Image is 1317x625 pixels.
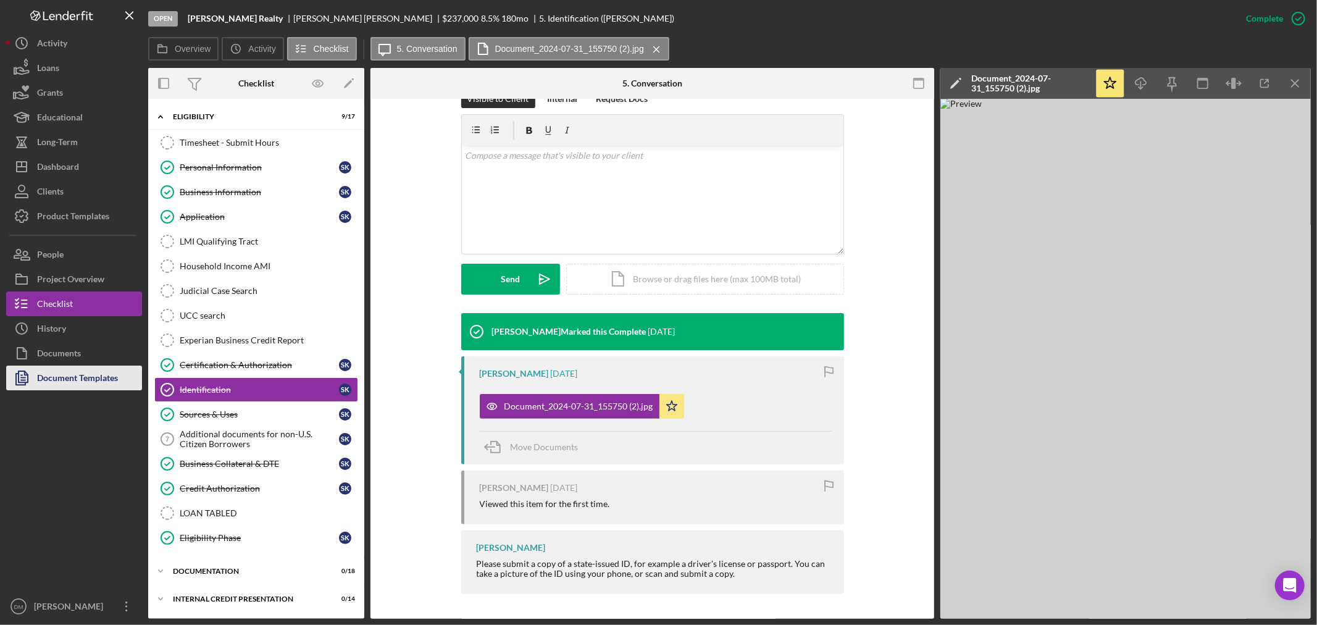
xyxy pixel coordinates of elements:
[333,113,355,120] div: 9 / 17
[461,90,535,108] button: Visible to Client
[492,327,646,337] div: [PERSON_NAME] Marked this Complete
[148,37,219,61] button: Overview
[6,179,142,204] button: Clients
[180,459,339,469] div: Business Collateral & DTE
[180,533,339,543] div: Eligibility Phase
[481,14,500,23] div: 8.5 %
[6,105,142,130] button: Educational
[1275,571,1305,600] div: Open Intercom Messenger
[180,237,357,246] div: LMI Qualifying Tract
[1246,6,1283,31] div: Complete
[6,154,142,179] button: Dashboard
[154,353,358,377] a: Certification & AuthorizationSK
[6,267,142,292] a: Project Overview
[180,138,357,148] div: Timesheet - Submit Hours
[6,316,142,341] a: History
[188,14,283,23] b: [PERSON_NAME] Realty
[175,44,211,54] label: Overview
[501,14,529,23] div: 180 mo
[238,78,274,88] div: Checklist
[339,211,351,223] div: S K
[37,366,118,393] div: Document Templates
[37,154,79,182] div: Dashboard
[6,80,142,105] button: Grants
[6,130,142,154] button: Long-Term
[477,543,546,553] div: [PERSON_NAME]
[180,409,339,419] div: Sources & Uses
[248,44,275,54] label: Activity
[469,37,669,61] button: Document_2024-07-31_155750 (2).jpg
[154,328,358,353] a: Experian Business Credit Report
[173,568,324,575] div: documentation
[180,385,339,395] div: Identification
[180,335,357,345] div: Experian Business Credit Report
[37,242,64,270] div: People
[37,130,78,157] div: Long-Term
[333,595,355,603] div: 0 / 14
[477,559,832,579] div: Please submit a copy of a state-issued ID, for example a driver's license or passport. You can ta...
[622,78,682,88] div: 5. Conversation
[173,595,324,603] div: Internal Credit Presentation
[37,31,67,59] div: Activity
[154,130,358,155] a: Timesheet - Submit Hours
[180,162,339,172] div: Personal Information
[397,44,458,54] label: 5. Conversation
[339,408,351,421] div: S K
[6,292,142,316] a: Checklist
[31,594,111,622] div: [PERSON_NAME]
[590,90,654,108] button: Request Docs
[180,311,357,321] div: UCC search
[480,499,610,509] div: Viewed this item for the first time.
[541,90,584,108] button: Internal
[180,187,339,197] div: Business Information
[511,442,579,452] span: Move Documents
[443,13,479,23] span: $237,000
[14,603,23,610] text: DM
[339,384,351,396] div: S K
[6,242,142,267] button: People
[37,341,81,369] div: Documents
[148,11,178,27] div: Open
[165,435,169,443] tspan: 7
[339,359,351,371] div: S K
[37,204,109,232] div: Product Templates
[480,394,684,419] button: Document_2024-07-31_155750 (2).jpg
[180,212,339,222] div: Application
[37,80,63,108] div: Grants
[154,229,358,254] a: LMI Qualifying Tract
[1234,6,1311,31] button: Complete
[370,37,466,61] button: 5. Conversation
[154,476,358,501] a: Credit AuthorizationSK
[6,56,142,80] a: Loans
[971,73,1089,93] div: Document_2024-07-31_155750 (2).jpg
[461,264,560,295] button: Send
[6,31,142,56] button: Activity
[596,90,648,108] div: Request Docs
[154,180,358,204] a: Business InformationSK
[37,267,104,295] div: Project Overview
[480,369,549,379] div: [PERSON_NAME]
[180,286,357,296] div: Judicial Case Search
[480,432,591,463] button: Move Documents
[6,366,142,390] button: Document Templates
[293,14,443,23] div: [PERSON_NAME] [PERSON_NAME]
[154,526,358,550] a: Eligibility PhaseSK
[339,532,351,544] div: S K
[6,594,142,619] button: DM[PERSON_NAME]
[154,377,358,402] a: IdentificationSK
[339,458,351,470] div: S K
[154,155,358,180] a: Personal InformationSK
[222,37,283,61] button: Activity
[6,341,142,366] button: Documents
[339,482,351,495] div: S K
[501,264,520,295] div: Send
[154,279,358,303] a: Judicial Case Search
[551,369,578,379] time: 2025-01-21 22:57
